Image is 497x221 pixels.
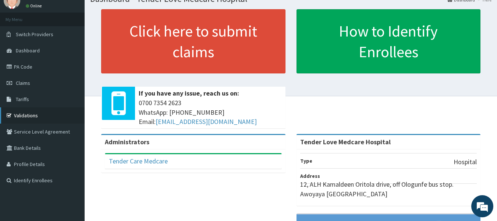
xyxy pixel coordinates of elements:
[156,117,257,126] a: [EMAIL_ADDRESS][DOMAIN_NAME]
[300,173,320,179] b: Address
[454,157,477,167] p: Hospital
[16,47,40,54] span: Dashboard
[105,138,149,146] b: Administrators
[297,9,481,73] a: How to Identify Enrollees
[300,158,312,164] b: Type
[16,96,29,103] span: Tariffs
[300,138,391,146] strong: Tender Love Medcare Hospital
[139,89,239,97] b: If you have any issue, reach us on:
[16,31,53,38] span: Switch Providers
[109,157,168,165] a: Tender Care Medcare
[300,180,477,198] p: 12, ALH Kamaldeen Oritola drive, off Ologunfe bus stop. Awoyaya [GEOGRAPHIC_DATA]
[26,3,43,8] a: Online
[139,98,282,127] span: 0700 7354 2623 WhatsApp: [PHONE_NUMBER] Email:
[101,9,285,73] a: Click here to submit claims
[16,80,30,86] span: Claims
